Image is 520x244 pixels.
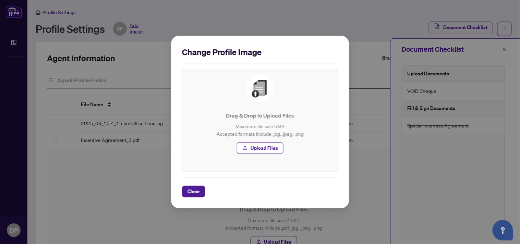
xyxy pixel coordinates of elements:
[182,186,205,197] button: Close
[182,47,338,58] h2: Change Profile Image
[188,186,200,197] span: Close
[251,143,278,154] span: Upload Files
[237,142,283,154] button: Upload Files
[182,69,338,159] span: File UploadDrag & Drop to Upload FilesMaximum file size:5MBAccepted formats include .jpg, .jpeg, ...
[493,220,513,241] button: Open asap
[246,74,274,102] img: File Upload
[188,111,333,120] p: Drag & Drop to Upload Files
[188,122,333,137] p: Maximum file size: 5 MB Accepted formats include .jpg, .jpeg, .png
